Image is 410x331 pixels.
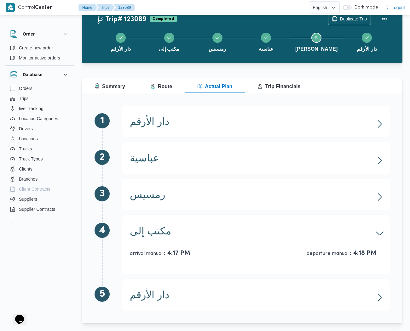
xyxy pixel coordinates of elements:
[8,184,72,194] button: Client Contracts
[315,35,318,40] span: 5
[5,83,74,220] div: Database
[295,45,338,53] span: [PERSON_NAME]
[130,228,171,233] span: مكتب إلى
[328,13,371,25] button: Duplicate Trip
[8,124,72,134] button: Drivers
[130,192,382,197] button: رمسيس
[8,154,72,164] button: Truck Types
[150,84,172,89] span: Route
[215,35,220,40] svg: Step 3 is complete
[10,30,69,38] button: Order
[19,125,33,132] span: Drivers
[95,186,110,201] div: 3
[19,115,58,122] span: Location Categories
[364,35,369,40] svg: Step 6 is complete
[8,104,72,114] button: live Tracking
[19,216,35,223] span: Devices
[263,35,269,40] svg: Step 4 is complete
[130,292,382,297] button: دار الأرقم
[8,53,72,63] button: Monitor active orders
[19,175,38,183] span: Branches
[197,84,232,89] span: Actual Plan
[259,45,274,53] span: عباسية
[19,44,53,52] span: Create new order
[95,113,110,128] div: 1
[95,287,110,302] div: 5
[8,194,72,204] button: Suppliers
[130,192,165,197] span: رمسيس
[19,155,43,163] span: Truck Types
[8,164,72,174] button: Clients
[113,4,135,11] button: 123089
[378,13,391,25] button: Actions
[10,71,69,78] button: Database
[159,45,179,53] span: مكتب إلى
[353,250,377,256] span: 4:18 PM
[242,25,290,58] button: عباسية
[8,174,72,184] button: Branches
[150,16,177,22] span: Completed
[130,251,165,256] span: arrival manual :
[8,134,72,144] button: Locations
[19,185,50,193] span: Client Contracts
[8,43,72,53] button: Create new order
[167,35,172,40] svg: Step 2 is complete
[307,251,351,256] span: departure manual :
[391,4,405,11] span: Logout
[111,45,130,53] span: دار الأرقم
[78,4,97,11] button: Home
[19,205,55,213] span: Supplier Contracts
[6,306,26,325] iframe: chat widget
[95,150,110,165] div: 2
[167,250,190,256] span: 4:17 PM
[96,4,114,11] button: Trips
[257,84,300,89] span: Trip Financials
[96,15,147,24] h2: Trip# 123089
[19,85,32,92] span: Orders
[118,35,123,40] svg: Step 1 is complete
[130,119,382,124] button: دار الأرقم
[19,145,32,153] span: Trucks
[145,25,193,58] button: مكتب إلى
[19,95,29,102] span: Trips
[290,25,343,58] button: [PERSON_NAME]
[96,25,145,58] button: دار الأرقم
[130,228,382,233] button: مكتب إلى
[130,155,382,160] button: عباسية
[19,195,37,203] span: Suppliers
[6,3,15,12] img: X8yXhbKr1z7QwAAAABJRU5ErkJggg==
[19,105,43,112] span: live Tracking
[23,71,42,78] h3: Database
[130,235,382,262] div: مكتب إلى
[193,25,242,58] button: رمسيس
[8,144,72,154] button: Trucks
[340,15,367,23] span: Duplicate Trip
[357,45,377,53] span: دار الأرقم
[19,54,60,62] span: Monitor active orders
[343,25,391,58] button: دار الأرقم
[130,119,169,124] span: دار الأرقم
[95,223,110,238] div: 4
[381,1,407,14] button: Logout
[352,5,378,10] span: Dark mode
[130,292,169,297] span: دار الأرقم
[35,5,52,10] b: Center
[19,135,38,143] span: Locations
[153,17,174,21] b: Completed
[8,93,72,104] button: Trips
[5,43,74,65] div: Order
[23,30,35,38] h3: Order
[209,45,226,53] span: رمسيس
[19,165,32,173] span: Clients
[8,214,72,224] button: Devices
[8,114,72,124] button: Location Categories
[8,83,72,93] button: Orders
[8,204,72,214] button: Supplier Contracts
[95,84,125,89] span: Summary
[130,155,159,160] span: عباسية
